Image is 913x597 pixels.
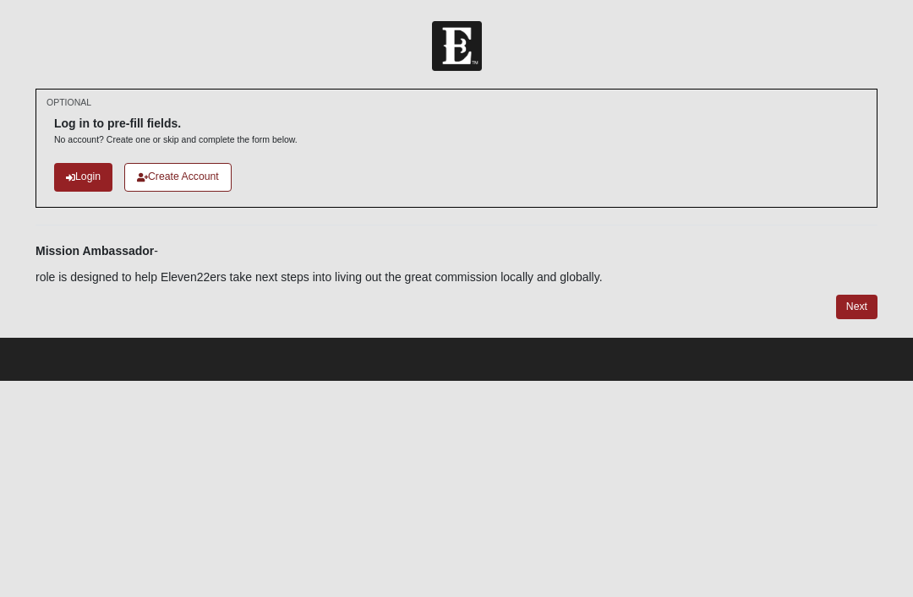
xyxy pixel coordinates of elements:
[54,133,298,146] p: No account? Create one or skip and complete the form below.
[36,269,877,286] p: role is designed to help Eleven22ers take next steps into living out the great commission locally...
[54,117,298,131] h6: Log in to pre-fill fields.
[124,163,232,191] a: Create Account
[54,163,112,191] a: Login
[36,244,154,258] b: Mission Ambassador
[46,96,91,109] small: OPTIONAL
[836,295,877,319] a: Next
[36,242,877,260] p: -
[432,21,482,71] img: Church of Eleven22 Logo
